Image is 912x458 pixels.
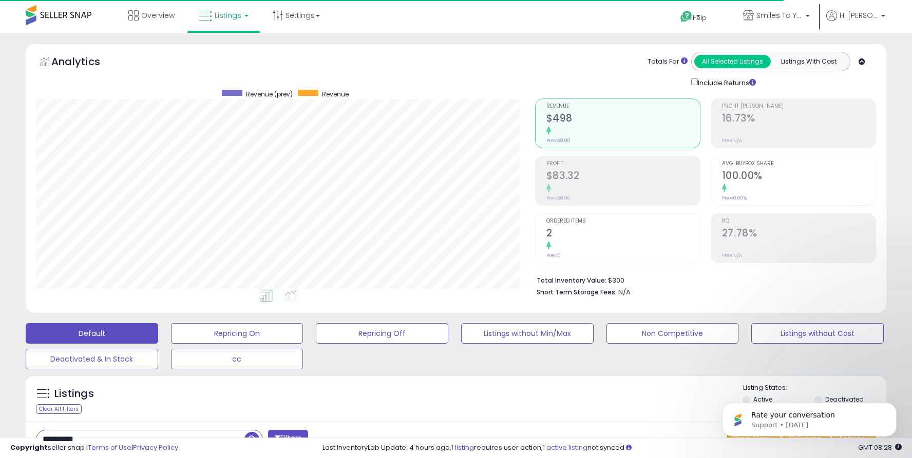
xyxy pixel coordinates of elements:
[36,404,82,414] div: Clear All Filters
[171,323,303,344] button: Repricing On
[537,276,606,285] b: Total Inventory Value:
[546,170,700,184] h2: $83.32
[316,323,448,344] button: Repricing Off
[10,443,178,453] div: seller snap | |
[546,195,571,201] small: Prev: $0.00
[618,287,631,297] span: N/A
[751,323,884,344] button: Listings without Cost
[840,10,878,21] span: Hi [PERSON_NAME]
[680,10,693,23] i: Get Help
[141,10,175,21] span: Overview
[537,288,617,296] b: Short Term Storage Fees:
[683,76,768,88] div: Include Returns
[246,90,293,98] span: Revenue (prev)
[546,112,700,126] h2: $498
[722,112,876,126] h2: 16.73%
[694,55,771,68] button: All Selected Listings
[722,227,876,241] h2: 27.78%
[51,54,120,71] h5: Analytics
[722,195,747,201] small: Prev: 0.00%
[707,381,912,453] iframe: Intercom notifications message
[722,218,876,224] span: ROI
[546,161,700,167] span: Profit
[722,104,876,109] span: Profit [PERSON_NAME]
[10,443,48,452] strong: Copyright
[54,387,94,401] h5: Listings
[461,323,594,344] button: Listings without Min/Max
[693,13,707,22] span: Help
[543,443,587,452] a: 1 active listing
[171,349,303,369] button: cc
[537,273,868,286] li: $300
[546,137,571,144] small: Prev: $0.00
[451,443,474,452] a: 1 listing
[26,349,158,369] button: Deactivated & In Stock
[26,323,158,344] button: Default
[606,323,739,344] button: Non Competitive
[722,137,742,144] small: Prev: N/A
[322,443,902,453] div: Last InventoryLab Update: 4 hours ago, requires user action, not synced.
[770,55,847,68] button: Listings With Cost
[722,161,876,167] span: Avg. Buybox Share
[546,252,561,258] small: Prev: 0
[546,104,700,109] span: Revenue
[722,170,876,184] h2: 100.00%
[672,3,727,33] a: Help
[756,10,803,21] span: Smiles To Your Front Door
[322,90,349,98] span: Revenue
[546,218,700,224] span: Ordered Items
[546,227,700,241] h2: 2
[722,252,742,258] small: Prev: N/A
[215,10,241,21] span: Listings
[826,10,885,33] a: Hi [PERSON_NAME]
[268,430,308,448] button: Filters
[648,57,688,67] div: Totals For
